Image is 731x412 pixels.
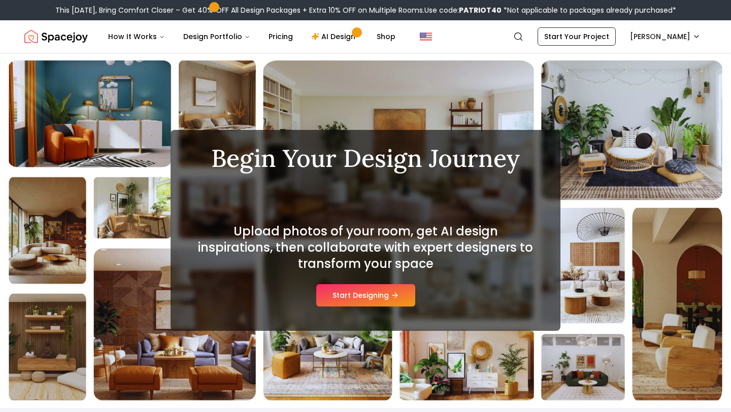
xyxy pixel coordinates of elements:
h1: Begin Your Design Journey [195,146,536,170]
h2: Upload photos of your room, get AI design inspirations, then collaborate with expert designers to... [195,223,536,272]
img: Spacejoy Logo [24,26,88,47]
a: Pricing [260,26,301,47]
nav: Global [24,20,707,53]
button: Design Portfolio [175,26,258,47]
a: Spacejoy [24,26,88,47]
nav: Main [100,26,404,47]
button: How It Works [100,26,173,47]
span: *Not applicable to packages already purchased* [502,5,676,15]
img: United States [420,30,432,43]
div: This [DATE], Bring Comfort Closer – Get 40% OFF All Design Packages + Extra 10% OFF on Multiple R... [55,5,676,15]
b: PATRIOT40 [459,5,502,15]
a: AI Design [303,26,367,47]
span: Use code: [424,5,502,15]
a: Start Your Project [538,27,616,46]
button: [PERSON_NAME] [624,27,707,46]
a: Shop [369,26,404,47]
button: Start Designing [316,284,415,306]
